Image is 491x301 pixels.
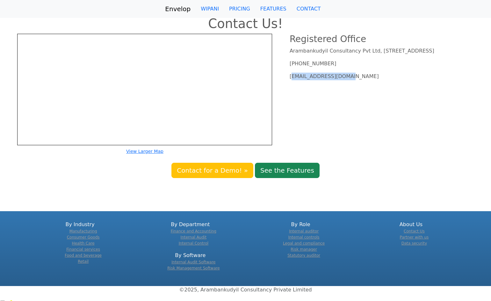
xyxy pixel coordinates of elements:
[401,241,427,246] a: Data security
[290,73,483,80] p: [EMAIL_ADDRESS][DOMAIN_NAME]
[29,221,131,265] div: By Industry
[65,253,102,258] a: Food and beverage
[249,221,352,259] div: By Role
[287,253,320,258] a: Statutory auditor
[289,229,319,233] a: Internal auditor
[255,3,292,15] a: FEATURES
[181,235,207,240] a: Internal Audit
[72,241,95,246] a: Health Care
[165,3,191,15] a: Envelop
[290,60,483,68] p: [PHONE_NUMBER]
[292,3,326,15] a: CONTACT
[67,235,100,240] a: Consumer Goods
[66,247,100,252] a: Financial services
[291,247,317,252] a: Risk manager
[139,252,242,271] div: By Software
[283,241,325,246] a: Legal and compliance
[167,266,220,270] a: Risk Management Software
[400,235,429,240] a: Partner with us
[126,149,163,154] a: View Larger Map
[78,259,89,264] a: Retail
[4,16,487,31] h1: Contact Us!
[290,47,483,55] p: Arambankudyil Consultancy Pvt Ltd, [STREET_ADDRESS]
[179,241,208,246] a: Internal Control
[171,229,216,233] a: Finance and Accounting
[69,229,97,233] a: Manufacturing
[255,163,320,178] a: See the Features
[290,34,483,45] h3: Registered Office
[288,235,320,240] a: Internal controls
[404,229,425,233] a: Contact Us
[196,3,224,15] a: WIPANI
[360,221,462,247] div: About Us
[171,260,215,264] a: Internal Audit Software
[139,221,242,247] div: By Department
[171,163,253,178] a: Contact for a Demo! »
[224,3,255,15] a: PRICING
